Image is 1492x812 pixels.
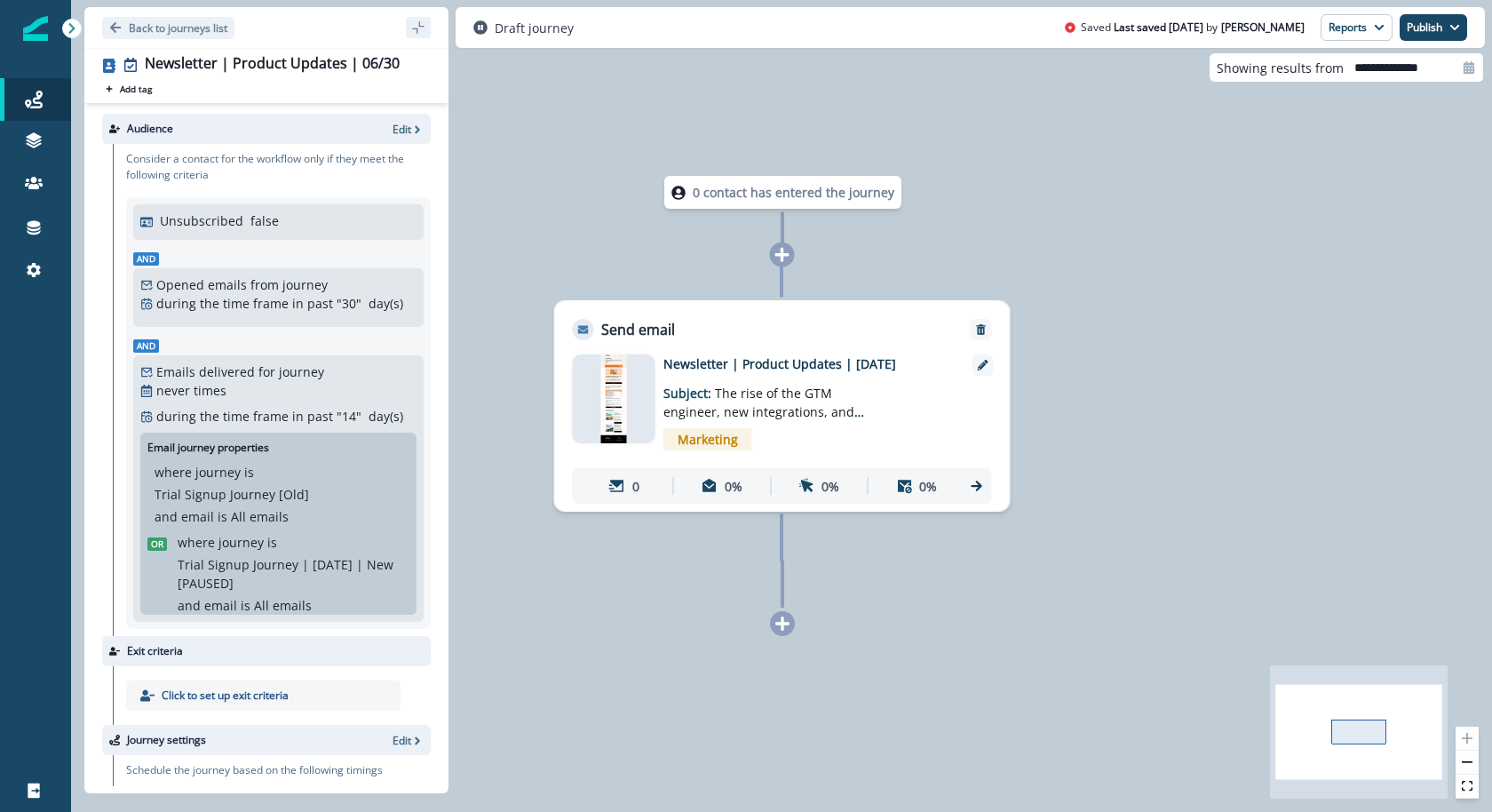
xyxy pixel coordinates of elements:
span: The rise of the GTM engineer, new integrations, and more updates [663,385,864,439]
span: And [133,252,159,266]
button: Reports [1321,14,1393,41]
p: and email [155,507,214,526]
p: 0% [919,477,937,496]
button: zoom out [1456,751,1479,775]
p: " 14 " [337,407,361,426]
p: Emails delivered for journey [156,362,324,381]
p: Send email [601,319,675,340]
p: Add tag [120,84,152,94]
div: 0 contact has entered the journey [612,176,953,209]
p: April Wu [1221,20,1305,36]
p: during the time frame [156,294,289,313]
p: Audience [127,121,173,137]
p: Unsubscribed [160,211,243,230]
p: Click to set up exit criteria [162,688,289,704]
p: during the time frame [156,407,289,426]
p: Trial Signup Journey | [DATE] | New [PAUSED] [178,555,402,593]
button: Edit [393,733,424,748]
p: where journey [178,533,264,552]
p: 0 [632,477,639,496]
p: Edit [393,733,411,748]
p: All emails [231,507,289,526]
button: Add tag [102,82,155,96]
p: times [194,381,226,400]
div: Send emailRemoveemail asset unavailableNewsletter | Product Updates | [DATE]Subject: The rise of ... [554,300,1011,512]
p: is [218,507,227,526]
p: by [1206,20,1218,36]
p: is [267,533,277,552]
p: and email [178,596,237,615]
span: Or [147,537,167,551]
div: Newsletter | Product Updates | 06/30 [145,55,400,75]
p: Saved [1081,20,1111,36]
p: is [244,463,254,482]
p: Back to journeys list [129,20,227,36]
p: Subject: [663,373,885,421]
button: Remove [967,323,996,336]
p: Edit [393,122,411,137]
button: sidebar collapse toggle [406,17,431,38]
p: Draft journey [495,19,574,37]
p: in past [292,407,333,426]
p: Email journey properties [147,440,269,456]
button: Go back [102,17,234,39]
p: All emails [254,596,312,615]
p: Newsletter | Product Updates | [DATE] [663,354,948,373]
button: fit view [1456,775,1479,799]
p: " 30 " [337,294,361,313]
p: day(s) [369,294,403,313]
img: email asset unavailable [601,354,626,443]
p: never [156,381,190,400]
p: Schedule the journey based on the following timings [126,762,383,778]
p: Showing results from [1217,59,1344,77]
p: Trial Signup Journey [Old] [155,485,309,504]
p: is [241,596,250,615]
p: false [250,211,279,230]
p: Opened emails from journey [156,275,328,294]
g: Edge from 17e60c1f-7551-413e-8924-a56086377cc8 to node-add-under-c45c85bb-ddce-4aee-bf03-b236c3e3... [782,513,782,608]
p: Journey settings [127,732,206,748]
img: Inflection [23,16,48,41]
span: And [133,339,159,353]
p: Consider a contact for the workflow only if they meet the following criteria [126,151,431,183]
p: 0% [725,477,742,496]
p: in past [292,294,333,313]
p: day(s) [369,407,403,426]
p: 0% [821,477,839,496]
p: Last saved [DATE] [1114,20,1203,36]
p: 0 contact has entered the journey [693,183,894,202]
button: Edit [393,122,424,137]
p: Exit criteria [127,643,183,659]
p: where journey [155,463,241,482]
span: Marketing [663,428,752,450]
button: Publish [1400,14,1467,41]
